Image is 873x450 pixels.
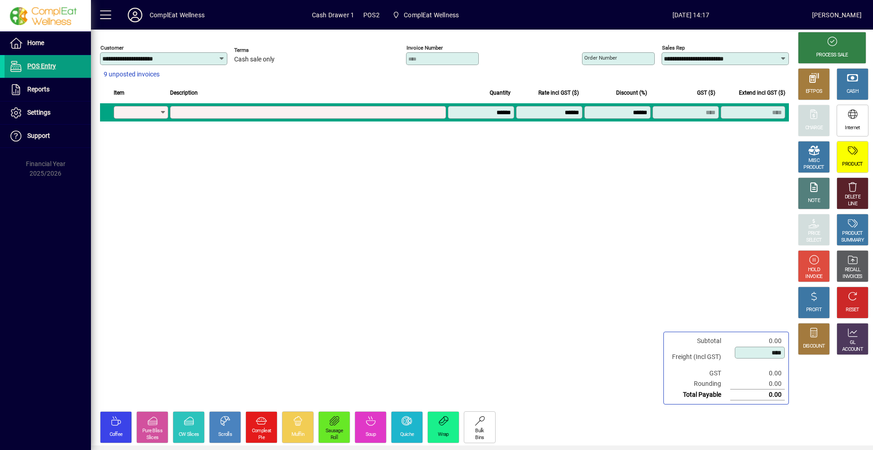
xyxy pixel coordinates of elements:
div: Pure Bliss [142,428,162,435]
span: Cash Drawer 1 [312,8,354,22]
div: Scrolls [218,431,232,438]
div: GL [850,339,856,346]
div: Compleat [252,428,271,435]
span: 9 unposted invoices [104,70,160,79]
a: Support [5,125,91,147]
div: Soup [366,431,376,438]
span: Support [27,132,50,139]
span: Reports [27,86,50,93]
span: POS2 [363,8,380,22]
div: Pie [258,435,265,441]
div: RECALL [845,267,861,273]
span: ComplEat Wellness [389,7,462,23]
span: Rate incl GST ($) [538,88,579,98]
td: 0.00 [730,368,785,379]
div: Muffin [291,431,305,438]
td: Freight (Incl GST) [667,346,730,368]
td: Total Payable [667,389,730,400]
span: Cash sale only [234,56,275,63]
td: Subtotal [667,336,730,346]
div: PRICE [808,230,820,237]
a: Settings [5,101,91,124]
div: Bins [475,435,484,441]
button: Profile [120,7,150,23]
span: [DATE] 14:17 [570,8,812,22]
div: Internet [845,125,860,131]
div: PROCESS SALE [816,52,848,59]
div: ComplEat Wellness [150,8,205,22]
div: Wrap [438,431,448,438]
div: PRODUCT [803,164,824,171]
button: 9 unposted invoices [100,66,163,83]
div: Roll [331,435,338,441]
div: CW Slices [179,431,199,438]
span: Description [170,88,198,98]
div: CHARGE [805,125,823,131]
td: GST [667,368,730,379]
span: Discount (%) [616,88,647,98]
div: HOLD [808,267,820,273]
mat-label: Customer [100,45,124,51]
span: Settings [27,109,50,116]
div: LINE [848,201,857,207]
div: PRODUCT [842,161,863,168]
span: Terms [234,47,289,53]
div: PROFIT [806,307,822,313]
div: [PERSON_NAME] [812,8,862,22]
div: Bulk [475,428,484,435]
span: Item [114,88,125,98]
div: Coffee [110,431,123,438]
div: MISC [808,157,819,164]
div: SELECT [806,237,822,244]
span: GST ($) [697,88,715,98]
td: 0.00 [730,336,785,346]
div: PRODUCT [842,230,863,237]
div: NOTE [808,197,820,204]
div: Quiche [400,431,414,438]
div: RESET [846,307,859,313]
div: ACCOUNT [842,346,863,353]
span: Extend incl GST ($) [739,88,785,98]
div: Slices [146,435,159,441]
div: DISCOUNT [803,343,825,350]
td: 0.00 [730,379,785,389]
td: 0.00 [730,389,785,400]
div: CASH [847,88,858,95]
td: Rounding [667,379,730,389]
span: Quantity [490,88,511,98]
div: Sausage [326,428,343,435]
div: INVOICES [843,273,862,280]
span: ComplEat Wellness [404,8,459,22]
mat-label: Order number [584,55,617,61]
a: Reports [5,78,91,101]
span: POS Entry [27,62,56,70]
div: SUMMARY [841,237,864,244]
mat-label: Invoice number [406,45,443,51]
span: Home [27,39,44,46]
div: DELETE [845,194,860,201]
mat-label: Sales rep [662,45,685,51]
div: EFTPOS [806,88,823,95]
div: INVOICE [805,273,822,280]
a: Home [5,32,91,55]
